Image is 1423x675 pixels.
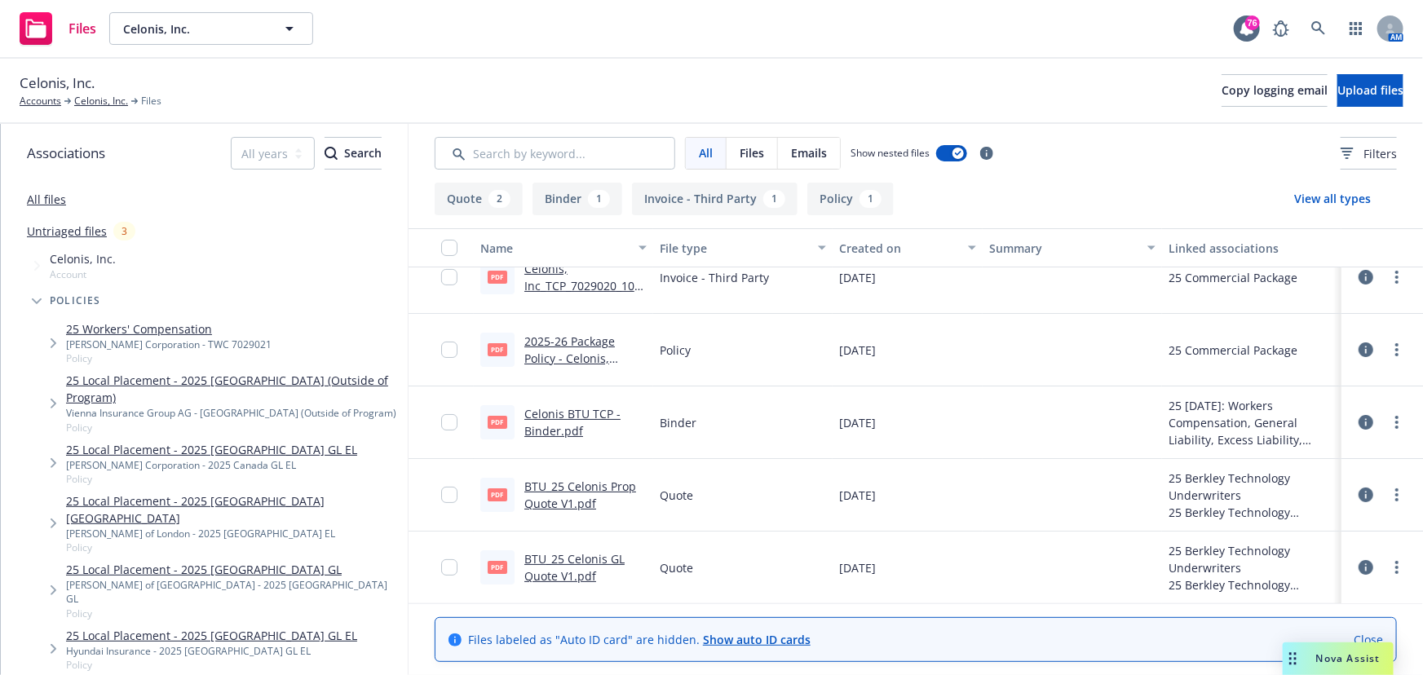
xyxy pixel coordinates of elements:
[660,487,693,504] span: Quote
[851,146,930,160] span: Show nested files
[524,479,636,511] a: BTU_25 Celonis Prop Quote V1.pdf
[1245,15,1260,30] div: 76
[1169,504,1335,521] div: 25 Berkley Technology Underwriters
[660,559,693,576] span: Quote
[1354,631,1383,648] a: Close
[1337,74,1403,107] button: Upload files
[839,414,876,431] span: [DATE]
[763,190,785,208] div: 1
[588,190,610,208] div: 1
[1162,228,1341,267] button: Linked associations
[474,228,653,267] button: Name
[488,343,507,355] span: pdf
[488,271,507,283] span: pdf
[1169,342,1297,359] div: 25 Commercial Package
[488,190,510,208] div: 2
[325,138,382,169] div: Search
[860,190,882,208] div: 1
[740,144,764,161] span: Files
[1222,82,1328,98] span: Copy logging email
[27,143,105,164] span: Associations
[66,540,401,554] span: Policy
[524,333,615,383] a: 2025-26 Package Policy - Celonis, Inc..pdf
[50,267,116,281] span: Account
[468,631,811,648] span: Files labeled as "Auto ID card" are hidden.
[325,137,382,170] button: SearchSearch
[1283,642,1394,675] button: Nova Assist
[27,223,107,240] a: Untriaged files
[1387,485,1407,505] a: more
[441,559,457,576] input: Toggle Row Selected
[66,406,401,420] div: Vienna Insurance Group AG - [GEOGRAPHIC_DATA] (Outside of Program)
[1341,145,1397,162] span: Filters
[1302,12,1335,45] a: Search
[66,337,272,351] div: [PERSON_NAME] Corporation - TWC 7029021
[807,183,894,215] button: Policy
[141,94,161,108] span: Files
[524,261,643,311] a: Celonis, Inc_TCP_7029020_10_INSTALL.pdf
[441,487,457,503] input: Toggle Row Selected
[703,632,811,647] a: Show auto ID cards
[435,183,523,215] button: Quote
[66,458,357,472] div: [PERSON_NAME] Corporation - 2025 Canada GL EL
[66,561,401,578] a: 25 Local Placement - 2025 [GEOGRAPHIC_DATA] GL
[68,22,96,35] span: Files
[1387,558,1407,577] a: more
[74,94,128,108] a: Celonis, Inc.
[480,240,629,257] div: Name
[66,578,401,606] div: [PERSON_NAME] of [GEOGRAPHIC_DATA] - 2025 [GEOGRAPHIC_DATA] GL
[488,488,507,501] span: pdf
[50,296,101,306] span: Policies
[66,472,357,486] span: Policy
[1169,576,1335,593] div: 25 Berkley Technology Underwriters
[1387,412,1407,432] a: more
[113,222,135,240] div: 3
[1363,145,1397,162] span: Filters
[1265,12,1297,45] a: Report a Bug
[1337,82,1403,98] span: Upload files
[660,414,696,431] span: Binder
[66,644,357,658] div: Hyundai Insurance - 2025 [GEOGRAPHIC_DATA] GL EL
[435,137,675,170] input: Search by keyword...
[1387,340,1407,360] a: more
[1169,470,1335,504] div: 25 Berkley Technology Underwriters
[441,269,457,285] input: Toggle Row Selected
[660,269,769,286] span: Invoice - Third Party
[983,228,1162,267] button: Summary
[66,627,357,644] a: 25 Local Placement - 2025 [GEOGRAPHIC_DATA] GL EL
[632,183,798,215] button: Invoice - Third Party
[66,441,357,458] a: 25 Local Placement - 2025 [GEOGRAPHIC_DATA] GL EL
[1340,12,1372,45] a: Switch app
[27,192,66,207] a: All files
[1387,267,1407,287] a: more
[791,144,827,161] span: Emails
[66,320,272,337] a: 25 Workers' Compensation
[1268,183,1397,215] button: View all types
[524,406,621,439] a: Celonis BTU TCP - Binder.pdf
[653,228,833,267] button: File type
[839,342,876,359] span: [DATE]
[66,421,401,435] span: Policy
[441,342,457,358] input: Toggle Row Selected
[20,73,95,94] span: Celonis, Inc.
[1316,651,1381,665] span: Nova Assist
[66,372,401,406] a: 25 Local Placement - 2025 [GEOGRAPHIC_DATA] (Outside of Program)
[13,6,103,51] a: Files
[66,527,401,540] div: [PERSON_NAME] of London - 2025 [GEOGRAPHIC_DATA] EL
[699,144,713,161] span: All
[660,240,808,257] div: File type
[109,12,313,45] button: Celonis, Inc.
[66,658,357,672] span: Policy
[50,250,116,267] span: Celonis, Inc.
[66,492,401,527] a: 25 Local Placement - 2025 [GEOGRAPHIC_DATA] [GEOGRAPHIC_DATA]
[66,351,272,365] span: Policy
[839,487,876,504] span: [DATE]
[839,269,876,286] span: [DATE]
[1169,397,1335,448] div: 25 [DATE]: Workers Compensation, General Liability, Excess Liability, Business Auto, Commercial P...
[660,342,691,359] span: Policy
[1169,542,1335,576] div: 25 Berkley Technology Underwriters
[441,414,457,430] input: Toggle Row Selected
[839,559,876,576] span: [DATE]
[833,228,982,267] button: Created on
[66,607,401,620] span: Policy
